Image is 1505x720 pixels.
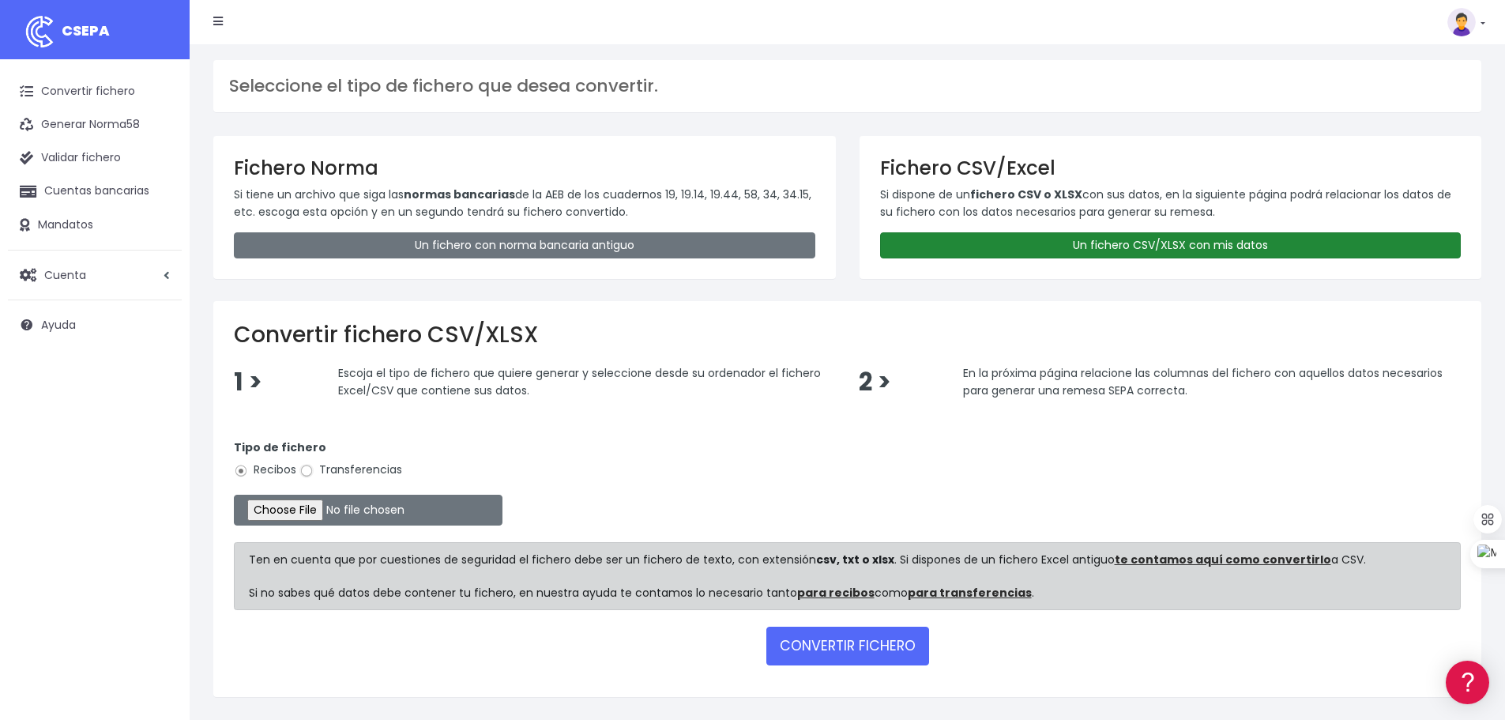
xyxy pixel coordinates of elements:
button: CONVERTIR FICHERO [766,627,929,665]
a: Cuentas bancarias [8,175,182,208]
span: Cuenta [44,266,86,282]
a: POWERED BY ENCHANT [217,455,304,470]
span: En la próxima página relacione las columnas del fichero con aquellos datos necesarios para genera... [963,365,1443,398]
strong: normas bancarias [404,187,515,202]
div: Convertir ficheros [16,175,300,190]
a: Perfiles de empresas [16,273,300,298]
span: Ayuda [41,317,76,333]
a: para recibos [797,585,875,601]
a: Validar fichero [8,141,182,175]
h3: Fichero CSV/Excel [880,156,1462,179]
a: para transferencias [908,585,1032,601]
a: Un fichero con norma bancaria antiguo [234,232,815,258]
img: logo [20,12,59,51]
a: Ayuda [8,308,182,341]
img: profile [1447,8,1476,36]
a: Cuenta [8,258,182,292]
a: Convertir fichero [8,75,182,108]
label: Transferencias [299,462,402,478]
div: Ten en cuenta que por cuestiones de seguridad el fichero debe ser un fichero de texto, con extens... [234,542,1461,610]
strong: fichero CSV o XLSX [970,187,1082,202]
button: Contáctanos [16,423,300,450]
a: Mandatos [8,209,182,242]
a: Problemas habituales [16,224,300,249]
a: Videotutoriales [16,249,300,273]
a: Información general [16,134,300,159]
span: 1 > [234,365,262,399]
p: Si tiene un archivo que siga las de la AEB de los cuadernos 19, 19.14, 19.44, 58, 34, 34.15, etc.... [234,186,815,221]
div: Facturación [16,314,300,329]
a: te contamos aquí como convertirlo [1115,552,1331,567]
div: Programadores [16,379,300,394]
p: Si dispone de un con sus datos, en la siguiente página podrá relacionar los datos de su fichero c... [880,186,1462,221]
h2: Convertir fichero CSV/XLSX [234,322,1461,349]
strong: Tipo de fichero [234,439,326,455]
a: Un fichero CSV/XLSX con mis datos [880,232,1462,258]
span: 2 > [859,365,891,399]
a: Formatos [16,200,300,224]
a: API [16,404,300,428]
div: Información general [16,110,300,125]
span: Escoja el tipo de fichero que quiere generar y seleccione desde su ordenador el fichero Excel/CSV... [338,365,821,398]
h3: Seleccione el tipo de fichero que desea convertir. [229,76,1465,96]
span: CSEPA [62,21,110,40]
a: Generar Norma58 [8,108,182,141]
h3: Fichero Norma [234,156,815,179]
strong: csv, txt o xlsx [816,552,894,567]
label: Recibos [234,462,296,478]
a: General [16,339,300,364]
